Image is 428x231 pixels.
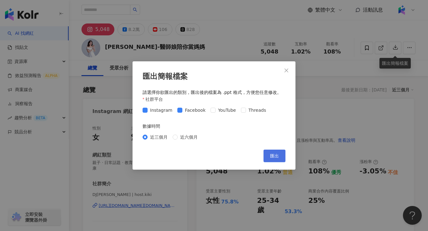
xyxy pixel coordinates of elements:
div: 請選擇你欲匯出的類別，匯出後的檔案為 .ppt 格式，方便您任意修改。 [143,90,285,96]
button: Close [280,64,293,77]
span: Instagram [148,107,175,114]
label: 數據時間 [143,123,164,130]
span: YouTube [216,107,238,114]
div: 匯出簡報檔案 [143,71,285,82]
span: Facebook [182,107,208,114]
button: 匯出 [264,150,285,162]
span: close [284,68,289,73]
label: 社群平台 [143,96,168,103]
span: Threads [246,107,269,114]
span: 近三個月 [148,134,170,141]
span: 近六個月 [178,134,200,141]
span: 匯出 [270,153,279,158]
